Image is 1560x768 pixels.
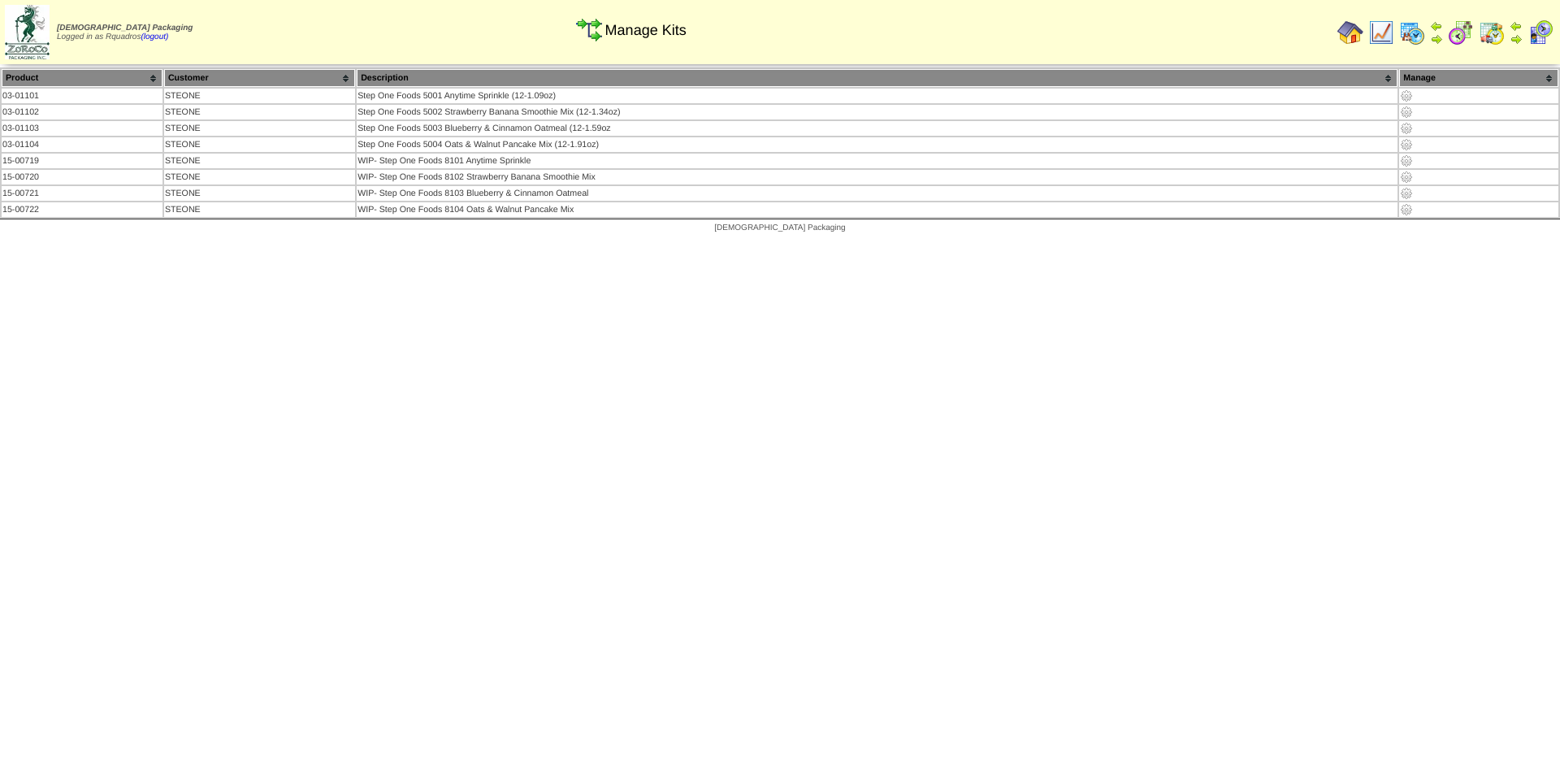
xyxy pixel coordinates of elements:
[1527,20,1553,46] img: calendarcustomer.gif
[357,89,1397,103] td: Step One Foods 5001 Anytime Sprinkle (12-1.09oz)
[1400,122,1413,135] img: Manage Kit
[164,69,355,87] th: Customer
[2,137,162,152] td: 03-01104
[576,17,602,43] img: workflow.gif
[164,105,355,119] td: STEONE
[1430,20,1443,33] img: arrowleft.gif
[1448,20,1474,46] img: calendarblend.gif
[1400,89,1413,102] img: Manage Kit
[1400,138,1413,151] img: Manage Kit
[2,202,162,217] td: 15-00722
[1479,20,1505,46] img: calendarinout.gif
[714,223,845,232] span: [DEMOGRAPHIC_DATA] Packaging
[57,24,193,33] span: [DEMOGRAPHIC_DATA] Packaging
[357,202,1397,217] td: WIP- Step One Foods 8104 Oats & Walnut Pancake Mix
[164,202,355,217] td: STEONE
[2,170,162,184] td: 15-00720
[164,137,355,152] td: STEONE
[357,170,1397,184] td: WIP- Step One Foods 8102 Strawberry Banana Smoothie Mix
[357,154,1397,168] td: WIP- Step One Foods 8101 Anytime Sprinkle
[141,33,168,41] a: (logout)
[2,89,162,103] td: 03-01101
[164,154,355,168] td: STEONE
[605,22,687,39] span: Manage Kits
[1510,20,1523,33] img: arrowleft.gif
[1337,20,1363,46] img: home.gif
[1400,106,1413,119] img: Manage Kit
[164,121,355,136] td: STEONE
[2,121,162,136] td: 03-01103
[1400,203,1413,216] img: Manage Kit
[2,186,162,201] td: 15-00721
[5,5,50,59] img: zoroco-logo-small.webp
[57,24,193,41] span: Logged in as Rquadros
[1430,33,1443,46] img: arrowright.gif
[357,137,1397,152] td: Step One Foods 5004 Oats & Walnut Pancake Mix (12-1.91oz)
[1400,154,1413,167] img: Manage Kit
[357,69,1397,87] th: Description
[1400,171,1413,184] img: Manage Kit
[357,186,1397,201] td: WIP- Step One Foods 8103 Blueberry & Cinnamon Oatmeal
[2,154,162,168] td: 15-00719
[357,121,1397,136] td: Step One Foods 5003 Blueberry & Cinnamon Oatmeal (12-1.59oz
[164,170,355,184] td: STEONE
[357,105,1397,119] td: Step One Foods 5002 Strawberry Banana Smoothie Mix (12-1.34oz)
[1399,20,1425,46] img: calendarprod.gif
[164,89,355,103] td: STEONE
[1510,33,1523,46] img: arrowright.gif
[1368,20,1394,46] img: line_graph.gif
[1400,187,1413,200] img: Manage Kit
[2,69,162,87] th: Product
[2,105,162,119] td: 03-01102
[1399,69,1558,87] th: Manage
[164,186,355,201] td: STEONE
